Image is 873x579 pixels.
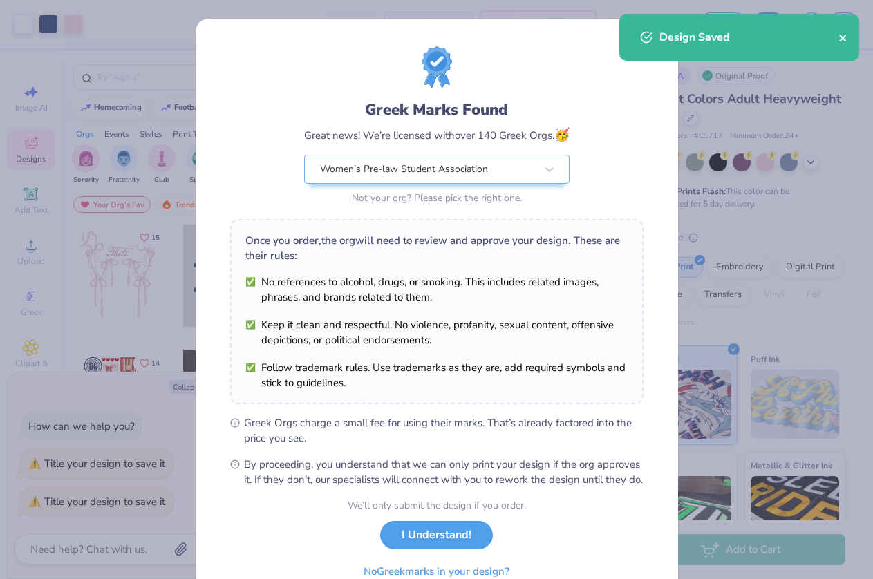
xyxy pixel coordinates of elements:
img: license-marks-badge.png [422,46,452,88]
div: Great news! We’re licensed with over 140 Greek Orgs. [304,126,570,144]
div: Once you order, the org will need to review and approve your design. These are their rules: [245,233,628,263]
div: Greek Marks Found [304,99,570,121]
span: By proceeding, you understand that we can only print your design if the org approves it. If they ... [244,457,644,487]
span: 🥳 [554,126,570,143]
li: No references to alcohol, drugs, or smoking. This includes related images, phrases, and brands re... [245,274,628,305]
div: We’ll only submit the design if you order. [348,498,526,513]
button: close [838,29,848,46]
div: Design Saved [659,29,838,46]
button: I Understand! [380,521,493,549]
li: Follow trademark rules. Use trademarks as they are, add required symbols and stick to guidelines. [245,360,628,390]
li: Keep it clean and respectful. No violence, profanity, sexual content, offensive depictions, or po... [245,317,628,348]
div: Not your org? Please pick the right one. [304,191,570,205]
span: Greek Orgs charge a small fee for using their marks. That’s already factored into the price you see. [244,415,644,446]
